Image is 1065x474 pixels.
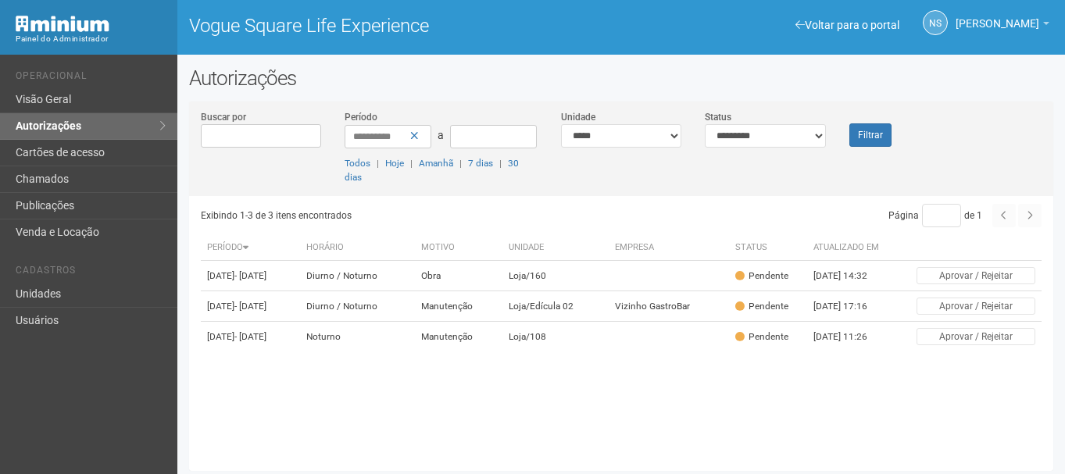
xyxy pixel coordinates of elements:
button: Filtrar [849,123,892,147]
td: [DATE] [201,322,299,352]
div: Exibindo 1-3 de 3 itens encontrados [201,204,616,227]
span: | [377,158,379,169]
td: Loja/Edícula 02 [502,291,609,322]
a: 7 dias [468,158,493,169]
a: Hoje [385,158,404,169]
td: Diurno / Noturno [300,261,415,291]
td: Diurno / Noturno [300,291,415,322]
th: Unidade [502,235,609,261]
td: Manutenção [415,322,503,352]
div: Pendente [735,300,788,313]
td: Obra [415,261,503,291]
span: a [438,129,444,141]
a: [PERSON_NAME] [956,20,1049,32]
h1: Vogue Square Life Experience [189,16,609,36]
th: Horário [300,235,415,261]
th: Período [201,235,299,261]
span: - [DATE] [234,331,266,342]
img: Minium [16,16,109,32]
a: Todos [345,158,370,169]
span: Nicolle Silva [956,2,1039,30]
span: Página de 1 [888,210,982,221]
div: Painel do Administrador [16,32,166,46]
td: Manutenção [415,291,503,322]
span: - [DATE] [234,301,266,312]
td: Loja/160 [502,261,609,291]
button: Aprovar / Rejeitar [917,267,1035,284]
button: Aprovar / Rejeitar [917,328,1035,345]
li: Operacional [16,70,166,87]
th: Status [729,235,807,261]
label: Período [345,110,377,124]
span: | [499,158,502,169]
td: [DATE] 14:32 [807,261,893,291]
td: [DATE] [201,291,299,322]
li: Cadastros [16,265,166,281]
a: Voltar para o portal [795,19,899,31]
th: Atualizado em [807,235,893,261]
td: Loja/108 [502,322,609,352]
h2: Autorizações [189,66,1053,90]
label: Status [705,110,731,124]
div: Pendente [735,330,788,344]
label: Buscar por [201,110,246,124]
td: [DATE] 11:26 [807,322,893,352]
td: [DATE] [201,261,299,291]
td: [DATE] 17:16 [807,291,893,322]
div: Pendente [735,269,788,283]
th: Empresa [609,235,729,261]
span: - [DATE] [234,270,266,281]
td: Noturno [300,322,415,352]
a: Amanhã [419,158,453,169]
span: | [459,158,462,169]
button: Aprovar / Rejeitar [917,298,1035,315]
a: NS [923,10,948,35]
label: Unidade [561,110,595,124]
span: | [410,158,413,169]
th: Motivo [415,235,503,261]
td: Vizinho GastroBar [609,291,729,322]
